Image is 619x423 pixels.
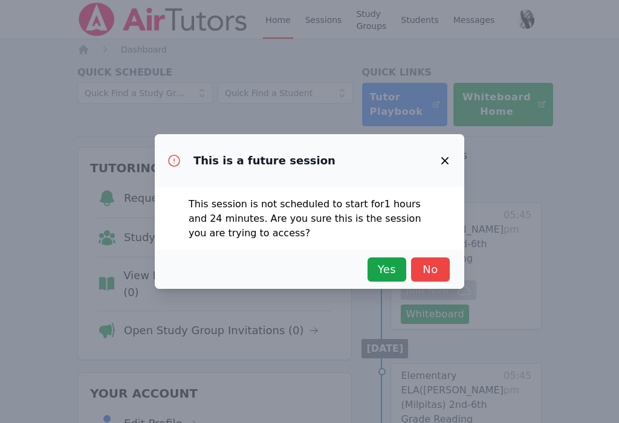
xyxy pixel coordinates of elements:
span: Yes [374,261,400,278]
h3: This is a future session [193,153,335,168]
button: No [411,257,450,282]
button: Yes [368,257,406,282]
p: This session is not scheduled to start for 1 hours and 24 minutes . Are you sure this is the sess... [189,197,430,241]
span: No [417,261,444,278]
